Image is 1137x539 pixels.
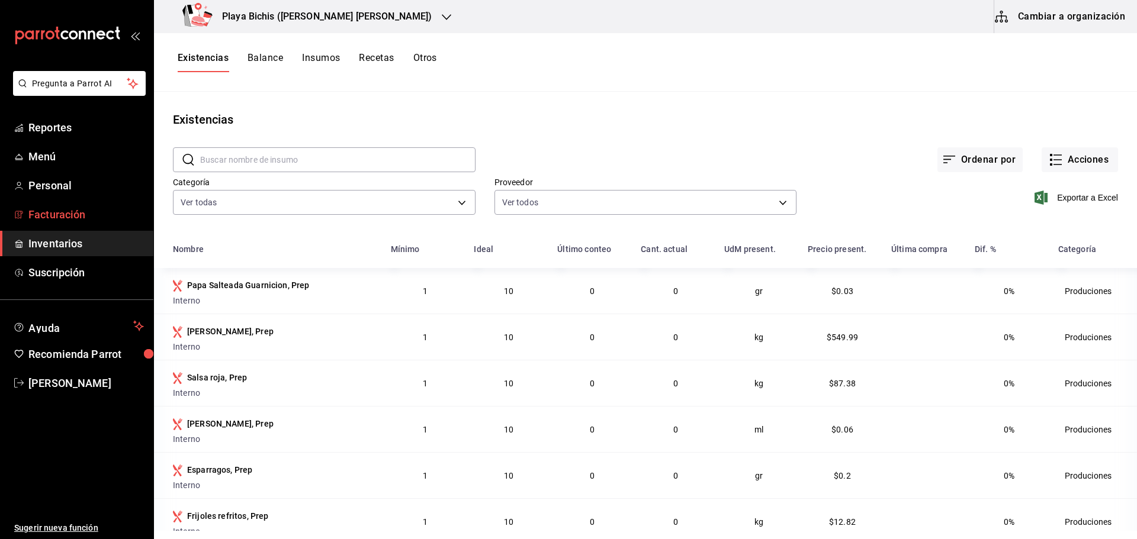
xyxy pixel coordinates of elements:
[494,178,797,186] label: Proveedor
[829,517,856,527] span: $12.82
[173,111,233,128] div: Existencias
[808,244,866,254] div: Precio present.
[173,244,204,254] div: Nombre
[1004,471,1014,480] span: 0%
[359,52,394,72] button: Recetas
[717,452,801,498] td: gr
[1004,425,1014,434] span: 0%
[28,206,144,222] span: Facturación
[673,379,678,388] span: 0
[32,78,127,90] span: Pregunta a Parrot AI
[504,425,513,434] span: 10
[413,52,437,72] button: Otros
[717,406,801,452] td: ml
[673,425,678,434] span: 0
[28,264,144,280] span: Suscripción
[504,286,513,296] span: 10
[187,464,252,476] div: Esparragos, Prep
[1042,147,1118,172] button: Acciones
[391,244,420,254] div: Mínimo
[1051,314,1137,360] td: Produciones
[28,149,144,164] span: Menú
[28,319,129,333] span: Ayuda
[1058,244,1096,254] div: Categoría
[590,286,595,296] span: 0
[423,471,428,480] span: 1
[1037,191,1118,205] button: Exportar a Excel
[173,341,377,353] div: Interno
[213,9,432,24] h3: Playa Bichis ([PERSON_NAME] [PERSON_NAME])
[831,425,853,434] span: $0.06
[831,286,853,296] span: $0.03
[173,372,182,384] svg: Insumo producido
[200,148,476,172] input: Buscar nombre de insumo
[423,425,428,434] span: 1
[673,517,678,527] span: 0
[590,425,595,434] span: 0
[173,433,377,445] div: Interno
[248,52,283,72] button: Balance
[590,471,595,480] span: 0
[641,244,688,254] div: Cant. actual
[178,52,229,72] button: Existencias
[502,196,538,208] span: Ver todos
[187,418,274,430] div: [PERSON_NAME], Prep
[173,479,377,491] div: Interno
[717,360,801,406] td: kg
[474,244,493,254] div: Ideal
[187,279,310,291] div: Papa Salteada Guarnicion, Prep
[504,517,513,527] span: 10
[173,464,182,476] svg: Insumo producido
[590,333,595,342] span: 0
[1004,517,1014,527] span: 0%
[829,379,856,388] span: $87.38
[423,286,428,296] span: 1
[504,333,513,342] span: 10
[1051,360,1137,406] td: Produciones
[423,333,428,342] span: 1
[13,71,146,96] button: Pregunta a Parrot AI
[557,244,611,254] div: Último conteo
[937,147,1023,172] button: Ordenar por
[28,120,144,135] span: Reportes
[717,268,801,314] td: gr
[673,333,678,342] span: 0
[14,522,144,534] span: Sugerir nueva función
[187,372,247,383] div: Salsa roja, Prep
[187,510,268,522] div: Frijoles refritos, Prep
[423,517,428,527] span: 1
[1051,452,1137,498] td: Produciones
[173,387,377,399] div: Interno
[302,52,340,72] button: Insumos
[590,517,595,527] span: 0
[423,379,428,388] span: 1
[590,379,595,388] span: 0
[173,525,377,537] div: Interno
[1051,406,1137,452] td: Produciones
[28,235,144,251] span: Inventarios
[181,196,217,208] span: Ver todas
[724,244,776,254] div: UdM present.
[173,295,377,306] div: Interno
[173,511,182,522] svg: Insumo producido
[8,86,146,98] a: Pregunta a Parrot AI
[834,471,851,480] span: $0.2
[1004,379,1014,388] span: 0%
[1051,268,1137,314] td: Produciones
[178,52,437,72] div: navigation tabs
[28,177,144,193] span: Personal
[173,418,182,430] svg: Insumo producido
[28,346,144,362] span: Recomienda Parrot
[891,244,947,254] div: Última compra
[504,379,513,388] span: 10
[827,333,858,342] span: $549.99
[504,471,513,480] span: 10
[187,325,274,337] div: [PERSON_NAME], Prep
[28,375,144,391] span: [PERSON_NAME]
[173,326,182,338] svg: Insumo producido
[673,471,678,480] span: 0
[717,314,801,360] td: kg
[1004,333,1014,342] span: 0%
[1004,286,1014,296] span: 0%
